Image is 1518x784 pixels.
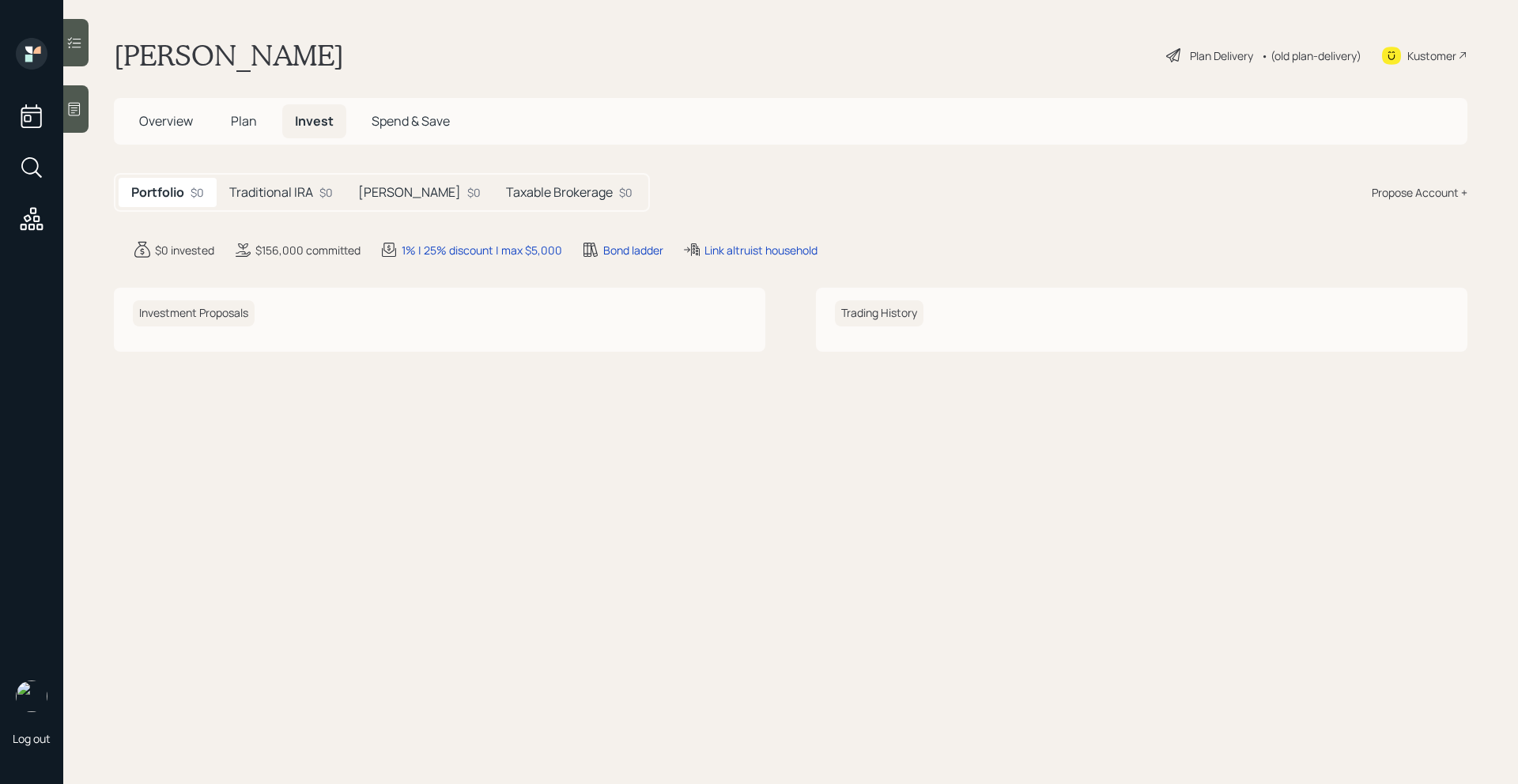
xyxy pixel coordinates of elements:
[131,185,184,200] h5: Portfolio
[229,185,313,200] h5: Traditional IRA
[704,242,818,258] div: Link altruist household
[402,242,562,258] div: 1% | 25% discount | max $5,000
[372,112,450,130] span: Spend & Save
[1190,47,1253,64] div: Plan Delivery
[603,242,663,258] div: Bond ladder
[231,112,257,130] span: Plan
[1372,184,1467,201] div: Propose Account +
[155,242,214,258] div: $0 invested
[835,300,923,326] h6: Trading History
[114,38,344,73] h1: [PERSON_NAME]
[133,300,255,326] h6: Investment Proposals
[139,112,193,130] span: Overview
[467,184,481,201] div: $0
[255,242,361,258] div: $156,000 committed
[13,731,51,746] div: Log out
[506,185,613,200] h5: Taxable Brokerage
[619,184,632,201] div: $0
[319,184,333,201] div: $0
[1261,47,1361,64] div: • (old plan-delivery)
[1407,47,1456,64] div: Kustomer
[191,184,204,201] div: $0
[295,112,334,130] span: Invest
[358,185,461,200] h5: [PERSON_NAME]
[16,680,47,712] img: michael-russo-headshot.png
